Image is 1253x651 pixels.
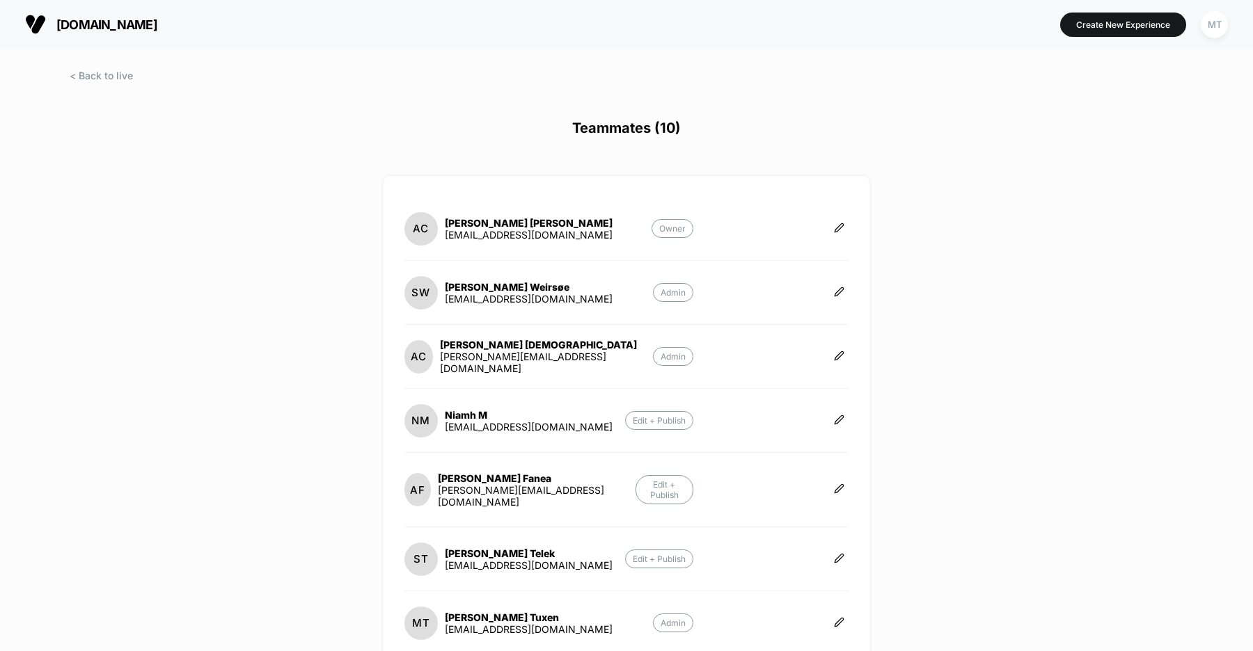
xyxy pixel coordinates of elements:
[411,414,430,427] p: NM
[25,14,46,35] img: Visually logo
[445,421,613,433] div: [EMAIL_ADDRESS][DOMAIN_NAME]
[445,409,613,421] div: Niamh M
[411,350,427,363] p: AC
[445,623,613,635] div: [EMAIL_ADDRESS][DOMAIN_NAME]
[438,472,636,484] div: [PERSON_NAME] Fanea
[653,347,693,366] p: Admin
[412,616,430,629] p: MT
[636,475,693,504] p: Edit + Publish
[440,351,653,374] div: [PERSON_NAME][EMAIL_ADDRESS][DOMAIN_NAME]
[625,411,693,430] p: Edit + Publish
[413,552,429,565] p: ST
[625,549,693,568] p: Edit + Publish
[438,484,636,508] div: [PERSON_NAME][EMAIL_ADDRESS][DOMAIN_NAME]
[413,222,429,235] p: AC
[653,613,693,632] p: Admin
[652,219,693,238] p: Owner
[440,339,653,351] div: [PERSON_NAME] [DEMOGRAPHIC_DATA]
[1060,13,1186,37] button: Create New Experience
[1197,10,1232,39] button: MT
[445,229,613,241] div: [EMAIL_ADDRESS][DOMAIN_NAME]
[445,281,613,293] div: [PERSON_NAME] Weirsøe
[445,293,613,305] div: [EMAIL_ADDRESS][DOMAIN_NAME]
[653,283,693,302] p: Admin
[1201,11,1228,38] div: MT
[445,217,613,229] div: [PERSON_NAME] [PERSON_NAME]
[56,17,157,32] span: [DOMAIN_NAME]
[445,547,613,559] div: [PERSON_NAME] Telek
[410,483,425,497] p: AF
[21,13,161,35] button: [DOMAIN_NAME]
[445,559,613,571] div: [EMAIL_ADDRESS][DOMAIN_NAME]
[445,611,613,623] div: [PERSON_NAME] Tuxen
[411,286,430,299] p: SW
